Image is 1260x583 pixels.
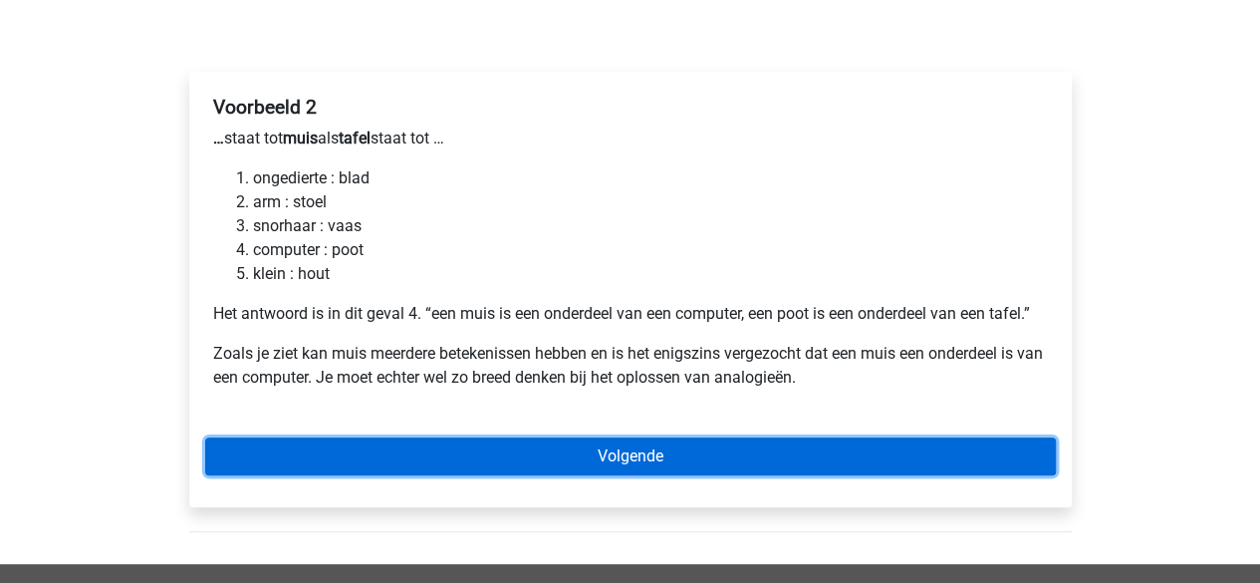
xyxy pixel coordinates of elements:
[283,129,318,147] b: muis
[213,96,317,119] b: Voorbeeld 2
[213,127,1048,150] p: staat tot als staat tot …
[213,129,224,147] b: …
[213,302,1048,326] p: Het antwoord is in dit geval 4. “een muis is een onderdeel van een computer, een poot is een onde...
[253,262,1048,286] li: klein : hout
[205,437,1056,475] a: Volgende
[253,190,1048,214] li: arm : stoel
[253,214,1048,238] li: snorhaar : vaas
[253,166,1048,190] li: ongedierte : blad
[253,238,1048,262] li: computer : poot
[213,342,1048,390] p: Zoals je ziet kan muis meerdere betekenissen hebben en is het enigszins vergezocht dat een muis e...
[339,129,371,147] b: tafel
